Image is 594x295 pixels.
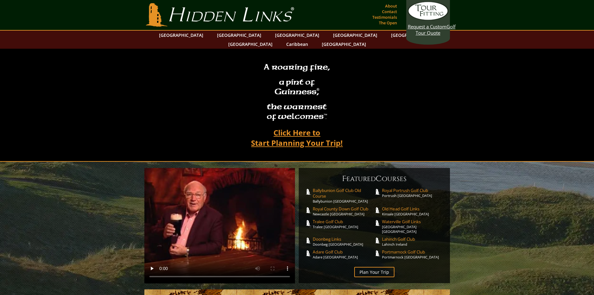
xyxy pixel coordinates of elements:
[330,31,380,40] a: [GEOGRAPHIC_DATA]
[313,188,374,204] a: Ballybunion Golf Club Old CourseBallybunion [GEOGRAPHIC_DATA]
[380,7,398,16] a: Contact
[319,40,369,49] a: [GEOGRAPHIC_DATA]
[272,31,322,40] a: [GEOGRAPHIC_DATA]
[382,206,444,212] span: Old Head Golf Links
[408,23,447,30] span: Request a Custom
[313,188,374,199] span: Ballybunion Golf Club Old Course
[245,125,349,150] a: Click Here toStart Planning Your Trip!
[377,18,398,27] a: The Open
[305,174,444,184] h6: eatured ourses
[382,249,444,259] a: Portmarnock Golf ClubPortmarnock [GEOGRAPHIC_DATA]
[408,2,448,36] a: Request a CustomGolf Tour Quote
[225,40,276,49] a: [GEOGRAPHIC_DATA]
[313,206,374,216] a: Royal County Down Golf ClubNewcastle [GEOGRAPHIC_DATA]
[313,206,374,212] span: Royal County Down Golf Club
[382,236,444,242] span: Lahinch Golf Club
[384,2,398,10] a: About
[382,206,444,216] a: Old Head Golf LinksKinsale [GEOGRAPHIC_DATA]
[313,236,374,242] span: Doonbeg Links
[156,31,206,40] a: [GEOGRAPHIC_DATA]
[214,31,264,40] a: [GEOGRAPHIC_DATA]
[313,219,374,229] a: Tralee Golf ClubTralee [GEOGRAPHIC_DATA]
[382,249,444,255] span: Portmarnock Golf Club
[382,219,444,234] a: Waterville Golf Links[GEOGRAPHIC_DATA] [GEOGRAPHIC_DATA]
[382,236,444,247] a: Lahinch Golf ClubLahinch Ireland
[382,188,444,198] a: Royal Portrush Golf ClubPortrush [GEOGRAPHIC_DATA]
[382,219,444,224] span: Waterville Golf Links
[313,249,374,259] a: Adare Golf ClubAdare [GEOGRAPHIC_DATA]
[283,40,311,49] a: Caribbean
[371,13,398,22] a: Testimonials
[354,267,394,277] a: Plan Your Trip
[313,219,374,224] span: Tralee Golf Club
[342,174,346,184] span: F
[260,60,334,125] h2: A roaring fire, a pint of Guinness , the warmest of welcomesâ„¢.
[382,188,444,193] span: Royal Portrush Golf Club
[376,174,382,184] span: C
[388,31,438,40] a: [GEOGRAPHIC_DATA]
[313,249,374,255] span: Adare Golf Club
[313,236,374,247] a: Doonbeg LinksDoonbeg [GEOGRAPHIC_DATA]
